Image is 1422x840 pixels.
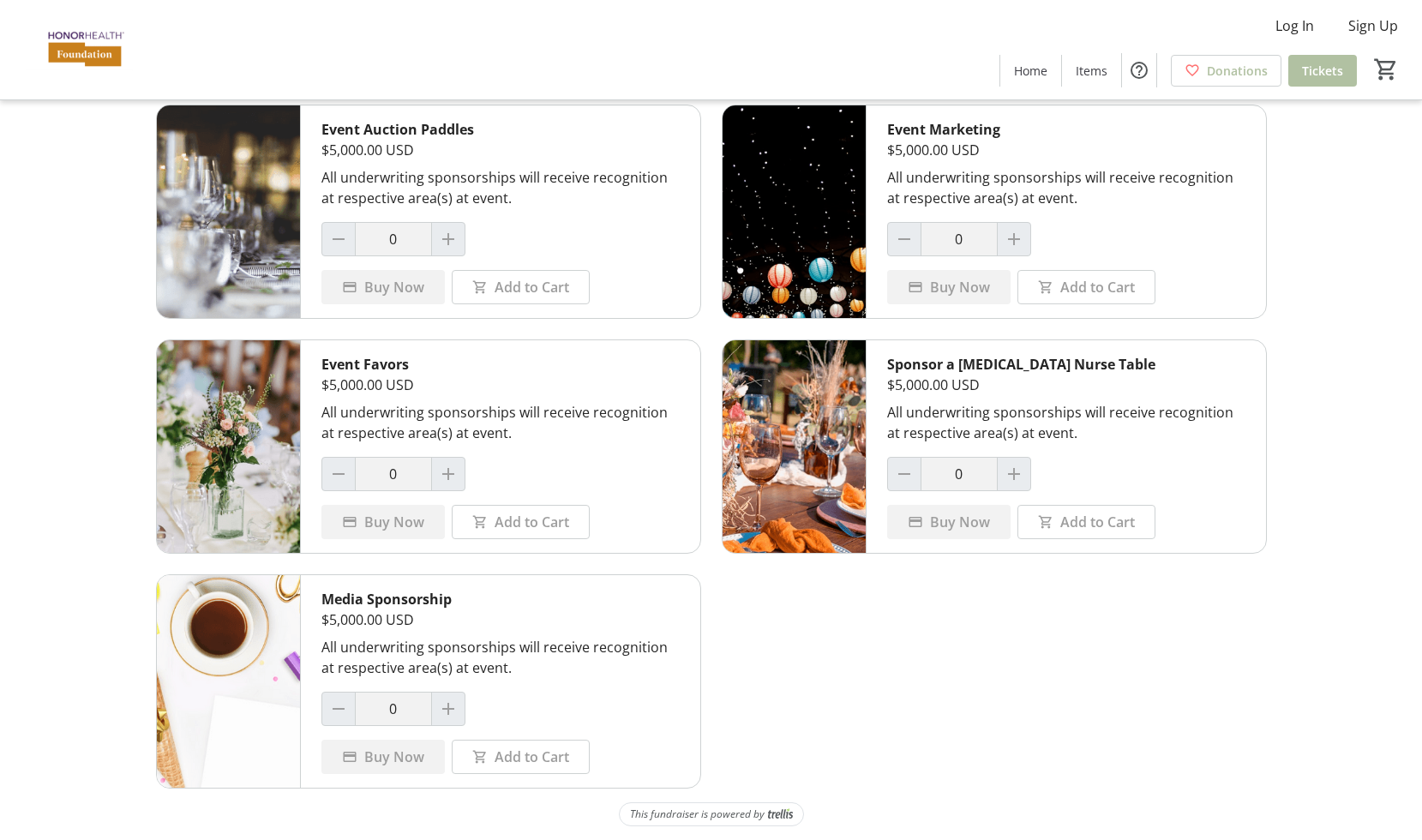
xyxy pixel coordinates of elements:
[1014,62,1047,80] span: Home
[1335,12,1412,39] button: Sign Up
[1076,62,1107,80] span: Items
[321,402,680,443] div: All underwriting sponsorships will receive recognition at respective area(s) at event.
[321,375,680,395] div: $5,000.00 USD
[887,375,1245,395] div: $5,000.00 USD
[630,807,765,822] span: This fundraiser is powered by
[321,637,680,678] div: All underwriting sponsorships will receive recognition at respective area(s) at event.
[321,609,680,630] div: $5,000.00 USD
[921,222,998,256] input: Event Marketing Quantity
[1262,12,1328,39] button: Log In
[1371,54,1401,85] button: Cart
[921,457,998,491] input: Sponsor a NICU Nurse Table Quantity
[355,222,432,256] input: Event Auction Paddles Quantity
[1348,15,1398,36] span: Sign Up
[887,119,1245,140] div: Event Marketing
[1000,55,1061,87] a: Home
[355,457,432,491] input: Event Favors Quantity
[157,105,300,318] img: Event Auction Paddles
[1062,55,1121,87] a: Items
[887,167,1245,208] div: All underwriting sponsorships will receive recognition at respective area(s) at event.
[321,167,680,208] div: All underwriting sponsorships will receive recognition at respective area(s) at event.
[723,105,866,318] img: Event Marketing
[1288,55,1357,87] a: Tickets
[1207,62,1268,80] span: Donations
[1302,62,1343,80] span: Tickets
[1275,15,1314,36] span: Log In
[1122,53,1156,87] button: Help
[1171,55,1281,87] a: Donations
[321,354,680,375] div: Event Favors
[887,354,1245,375] div: Sponsor a [MEDICAL_DATA] Nurse Table
[321,119,680,140] div: Event Auction Paddles
[157,575,300,788] img: Media Sponsorship
[10,7,163,93] img: HonorHealth Foundation's Logo
[321,589,680,609] div: Media Sponsorship
[768,808,793,820] img: Trellis Logo
[887,402,1245,443] div: All underwriting sponsorships will receive recognition at respective area(s) at event.
[887,140,1245,160] div: $5,000.00 USD
[321,140,680,160] div: $5,000.00 USD
[157,340,300,553] img: Event Favors
[723,340,866,553] img: Sponsor a NICU Nurse Table
[355,692,432,726] input: Media Sponsorship Quantity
